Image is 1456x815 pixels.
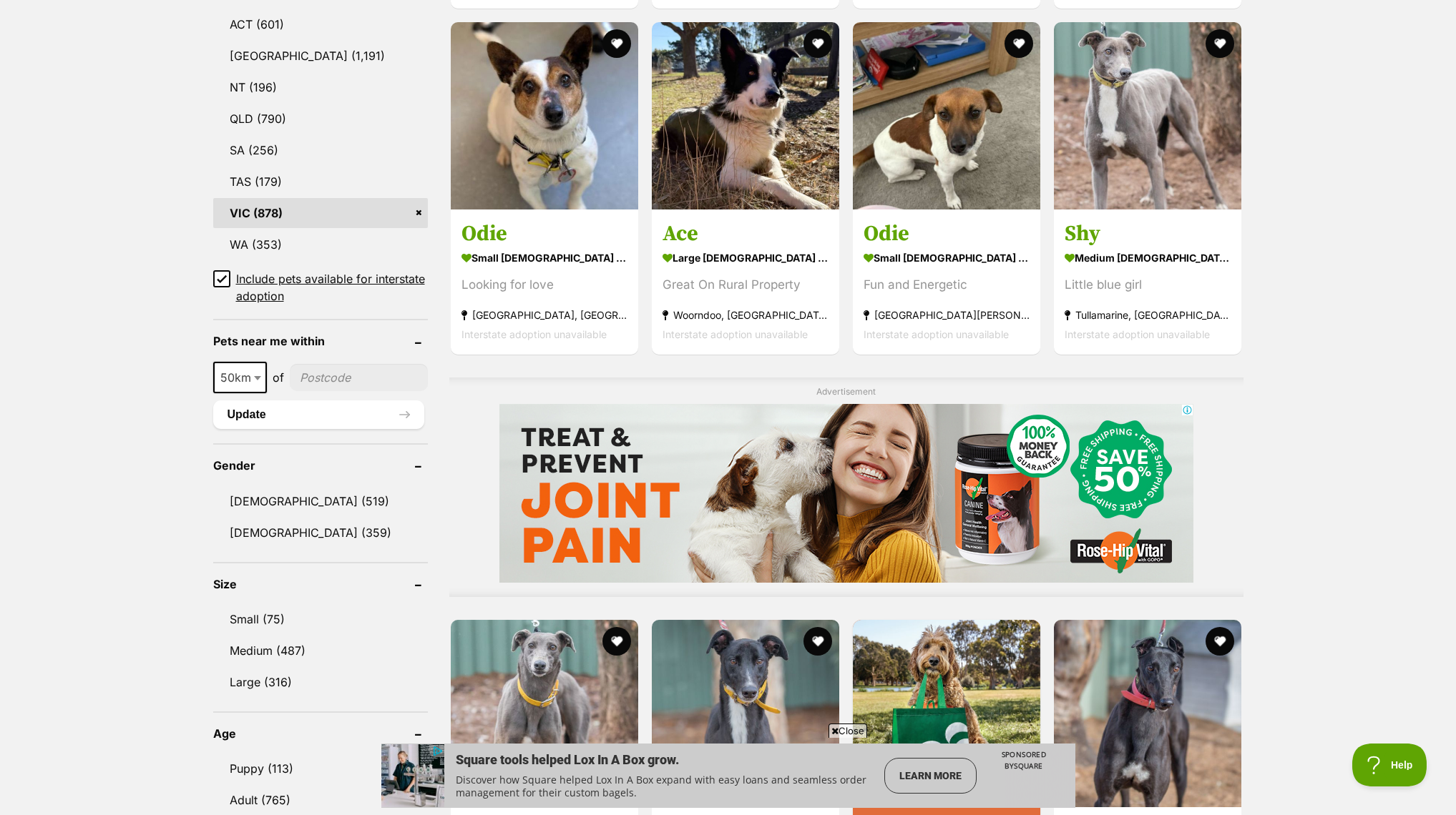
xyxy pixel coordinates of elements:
[829,723,867,738] span: Close
[213,335,428,347] header: Pets near me within
[290,364,428,391] input: postcode
[663,247,829,268] strong: large [DEMOGRAPHIC_DATA] Dog
[213,135,428,165] a: SA (256)
[1065,305,1231,325] strong: Tullamarine, [GEOGRAPHIC_DATA]
[213,198,428,228] a: VIC (878)
[461,328,607,340] span: Interstate adoption unavailable
[449,377,1244,597] div: Advertisement
[864,328,1009,340] span: Interstate adoption unavailable
[213,636,428,666] a: Medium (487)
[451,209,638,355] a: Odie small [DEMOGRAPHIC_DATA] Dog Looking for love [GEOGRAPHIC_DATA], [GEOGRAPHIC_DATA] Interstat...
[213,167,428,197] a: TAS (179)
[652,22,839,209] img: Ace - Border Collie Dog
[803,29,832,58] button: favourite
[461,275,627,295] div: Looking for love
[461,220,627,247] h3: Odie
[663,305,829,325] strong: Woorndoo, [GEOGRAPHIC_DATA]
[461,247,627,268] strong: small [DEMOGRAPHIC_DATA] Dog
[864,220,1030,247] h3: Odie
[1065,328,1210,340] span: Interstate adoption unavailable
[663,328,808,340] span: Interstate adoption unavailable
[853,22,1040,209] img: Odie - Jack Russell Terrier Dog
[663,275,829,295] div: Great On Rural Property
[803,627,832,656] button: favourite
[213,785,428,815] a: Adult (765)
[213,400,424,429] button: Update
[1054,620,1241,807] img: Cruise - Greyhound Dog
[213,229,428,260] a: WA (353)
[1054,22,1241,209] img: Shy - Greyhound Dog
[213,270,428,305] a: Include pets available for interstate adoption
[451,620,638,807] img: Crystal - Greyhound Dog
[273,369,284,386] span: of
[652,620,839,807] img: Lee - Greyhound Dog
[451,22,638,209] img: Odie - Jack Russell Terrier Dog
[236,270,428,305] span: Include pets available for interstate adoption
[213,41,428,71] a: [GEOGRAPHIC_DATA] (1,191)
[213,72,428,102] a: NT (196)
[1065,247,1231,268] strong: medium [DEMOGRAPHIC_DATA] Dog
[1065,275,1231,295] div: Little blue girl
[213,578,428,591] header: Size
[215,367,265,387] span: 50km
[1065,220,1231,247] h3: Shy
[864,275,1030,295] div: Fun and Energetic
[652,209,839,355] a: Ace large [DEMOGRAPHIC_DATA] Dog Great On Rural Property Woorndoo, [GEOGRAPHIC_DATA] Interstate a...
[213,459,428,472] header: Gender
[213,604,428,634] a: Small (75)
[1352,744,1427,786] iframe: Help Scout Beacon - Open
[213,518,428,548] a: [DEMOGRAPHIC_DATA] (359)
[602,627,631,656] button: favourite
[461,305,627,325] strong: [GEOGRAPHIC_DATA], [GEOGRAPHIC_DATA]
[213,754,428,784] a: Puppy (113)
[1005,29,1033,58] button: favourite
[499,404,1193,583] iframe: Advertisement
[1054,209,1241,355] a: Shy medium [DEMOGRAPHIC_DATA] Dog Little blue girl Tullamarine, [GEOGRAPHIC_DATA] Interstate adop...
[213,727,428,740] header: Age
[1206,627,1235,656] button: favourite
[213,9,428,39] a: ACT (601)
[853,209,1040,355] a: Odie small [DEMOGRAPHIC_DATA] Dog Fun and Energetic [GEOGRAPHIC_DATA][PERSON_NAME][GEOGRAPHIC_DAT...
[213,104,428,134] a: QLD (790)
[1206,29,1235,58] button: favourite
[381,744,1075,808] iframe: Advertisement
[213,362,267,393] span: 50km
[663,220,829,247] h3: Ace
[213,667,428,697] a: Large (316)
[213,486,428,516] a: [DEMOGRAPHIC_DATA] (519)
[864,305,1030,325] strong: [GEOGRAPHIC_DATA][PERSON_NAME][GEOGRAPHIC_DATA]
[602,29,631,58] button: favourite
[864,247,1030,268] strong: small [DEMOGRAPHIC_DATA] Dog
